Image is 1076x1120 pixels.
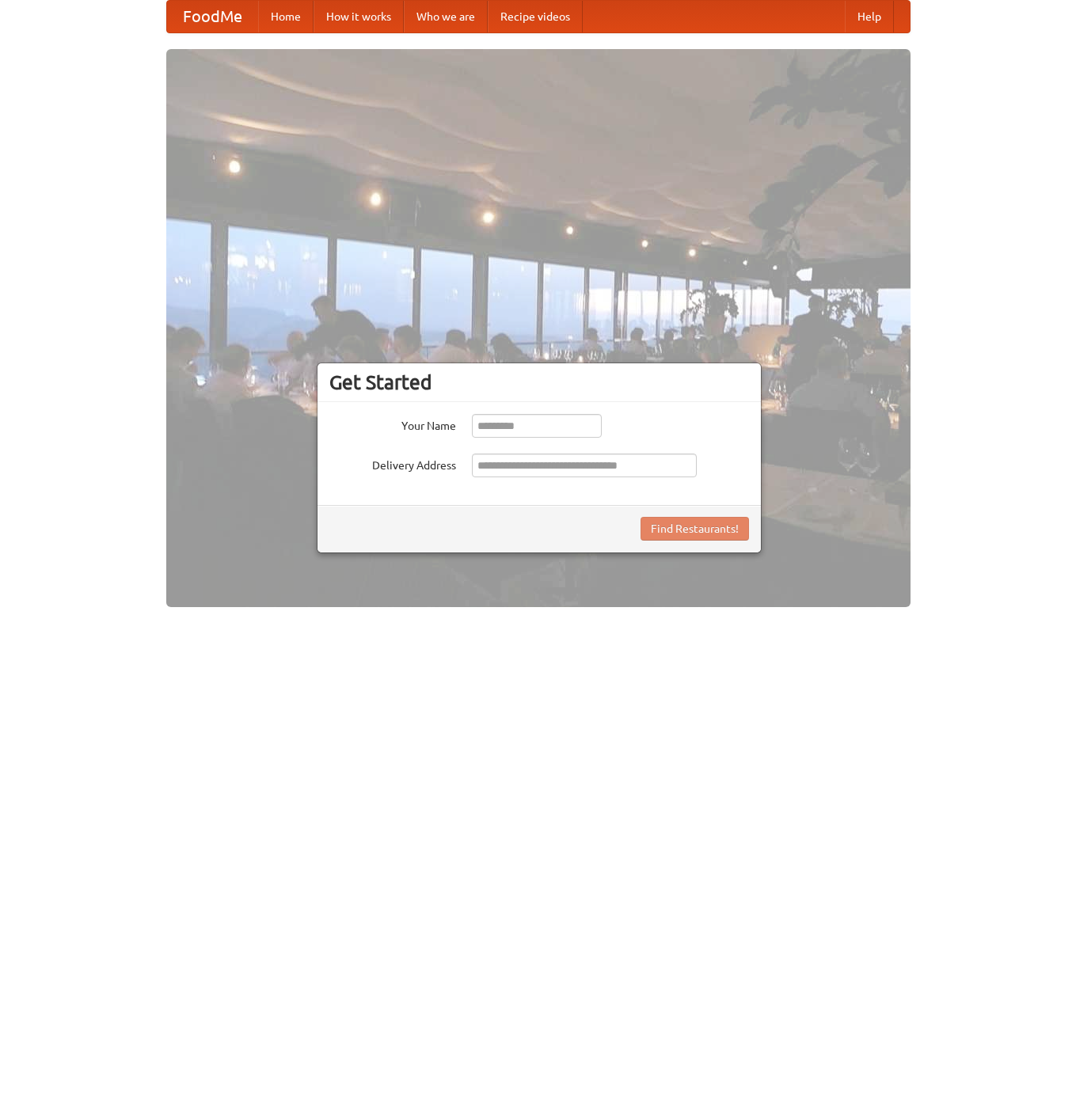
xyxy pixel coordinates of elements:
[167,1,258,32] a: FoodMe
[314,1,404,32] a: How it works
[404,1,488,32] a: Who we are
[258,1,314,32] a: Home
[641,517,749,541] button: Find Restaurants!
[329,454,456,473] label: Delivery Address
[845,1,894,32] a: Help
[488,1,583,32] a: Recipe videos
[329,370,749,394] h3: Get Started
[329,414,456,434] label: Your Name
